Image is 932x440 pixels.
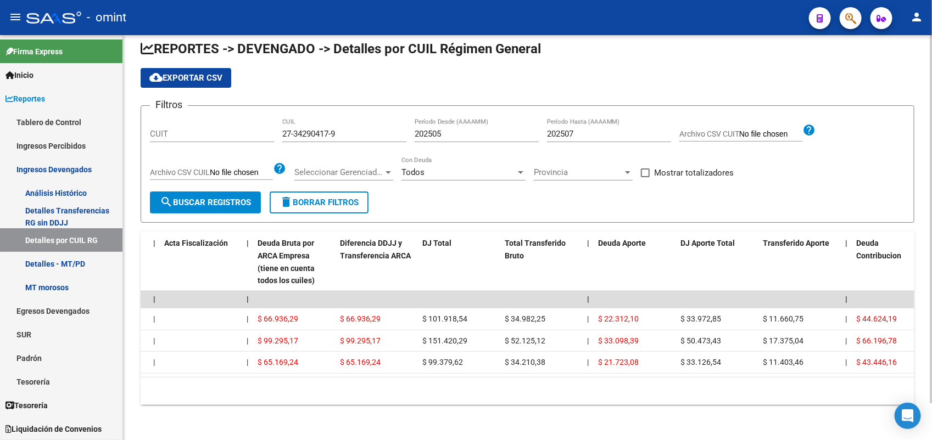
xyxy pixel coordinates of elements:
span: $ 99.295,17 [258,336,298,345]
span: Diferencia DDJJ y Transferencia ARCA [340,239,411,260]
span: Mostrar totalizadores [654,166,734,179]
datatable-header-cell: | [149,232,160,292]
span: $ 66.196,78 [856,336,897,345]
span: | [153,239,155,247]
span: $ 66.936,29 [258,314,298,323]
span: $ 65.169,24 [340,358,381,366]
span: | [587,314,589,323]
datatable-header-cell: Acta Fiscalización [160,232,242,292]
mat-icon: menu [9,10,22,24]
span: $ 52.125,12 [505,336,545,345]
span: $ 43.446,16 [856,358,897,366]
button: Exportar CSV [141,68,231,88]
span: $ 66.936,29 [340,314,381,323]
span: | [153,336,155,345]
span: | [587,295,589,303]
datatable-header-cell: Deuda Aporte [594,232,676,292]
span: $ 99.379,62 [422,358,463,366]
span: Seleccionar Gerenciador [294,167,383,177]
span: | [845,239,847,247]
button: Buscar Registros [150,191,261,213]
span: | [153,358,155,366]
span: $ 65.169,24 [258,358,298,366]
span: $ 21.723,08 [598,358,639,366]
mat-icon: help [802,123,816,137]
span: Inicio [5,69,34,81]
div: Open Intercom Messenger [895,403,921,429]
span: $ 33.972,85 [680,314,721,323]
span: Provincia [534,167,623,177]
span: Tesorería [5,399,48,411]
span: Deuda Aporte [598,239,646,247]
datatable-header-cell: Deuda Contribucion [852,232,918,292]
span: | [845,336,847,345]
span: | [587,336,589,345]
datatable-header-cell: | [583,232,594,292]
datatable-header-cell: Transferido Aporte [758,232,841,292]
datatable-header-cell: Deuda Bruta por ARCA Empresa (tiene en cuenta todos los cuiles) [253,232,336,292]
span: | [845,358,847,366]
span: | [247,358,248,366]
datatable-header-cell: DJ Aporte Total [676,232,758,292]
span: Transferido Aporte [763,239,829,247]
span: Acta Fiscalización [164,239,228,247]
span: - omint [87,5,126,30]
mat-icon: search [160,195,173,208]
span: | [153,295,155,303]
datatable-header-cell: Total Transferido Bruto [500,232,583,292]
span: REPORTES -> DEVENGADO -> Detalles por CUIL Régimen General [141,41,541,57]
span: $ 44.624,19 [856,314,897,323]
span: Buscar Registros [160,198,251,207]
span: | [247,314,248,323]
mat-icon: cloud_download [149,71,163,84]
span: $ 11.660,75 [763,314,803,323]
span: Firma Express [5,46,63,58]
span: Borrar Filtros [280,198,359,207]
span: Todos [401,167,425,177]
span: DJ Total [422,239,451,247]
span: $ 151.420,29 [422,336,467,345]
span: | [247,295,249,303]
span: Deuda Contribucion [856,239,901,260]
button: Borrar Filtros [270,191,369,213]
span: $ 11.403,46 [763,358,803,366]
span: | [247,239,249,247]
input: Archivo CSV CUIL [210,168,273,178]
span: Exportar CSV [149,73,222,83]
span: $ 101.918,54 [422,314,467,323]
span: Archivo CSV CUIT [679,129,739,138]
span: $ 34.210,38 [505,358,545,366]
datatable-header-cell: Diferencia DDJJ y Transferencia ARCA [336,232,418,292]
span: | [845,314,847,323]
span: Deuda Bruta por ARCA Empresa (tiene en cuenta todos los cuiles) [258,239,315,285]
span: | [845,295,847,303]
span: Archivo CSV CUIL [150,168,210,177]
span: | [587,358,589,366]
span: $ 33.126,54 [680,358,721,366]
span: $ 22.312,10 [598,314,639,323]
datatable-header-cell: | [242,232,253,292]
span: $ 99.295,17 [340,336,381,345]
span: Liquidación de Convenios [5,423,102,435]
input: Archivo CSV CUIT [739,129,802,139]
span: $ 17.375,04 [763,336,803,345]
span: $ 50.473,43 [680,336,721,345]
span: Reportes [5,93,45,105]
span: $ 34.982,25 [505,314,545,323]
mat-icon: delete [280,195,293,208]
datatable-header-cell: DJ Total [418,232,500,292]
mat-icon: help [273,162,286,175]
mat-icon: person [910,10,923,24]
h3: Filtros [150,97,188,112]
datatable-header-cell: | [841,232,852,292]
span: Total Transferido Bruto [505,239,566,260]
span: | [247,336,248,345]
span: DJ Aporte Total [680,239,735,247]
span: | [153,314,155,323]
span: | [587,239,589,247]
span: $ 33.098,39 [598,336,639,345]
